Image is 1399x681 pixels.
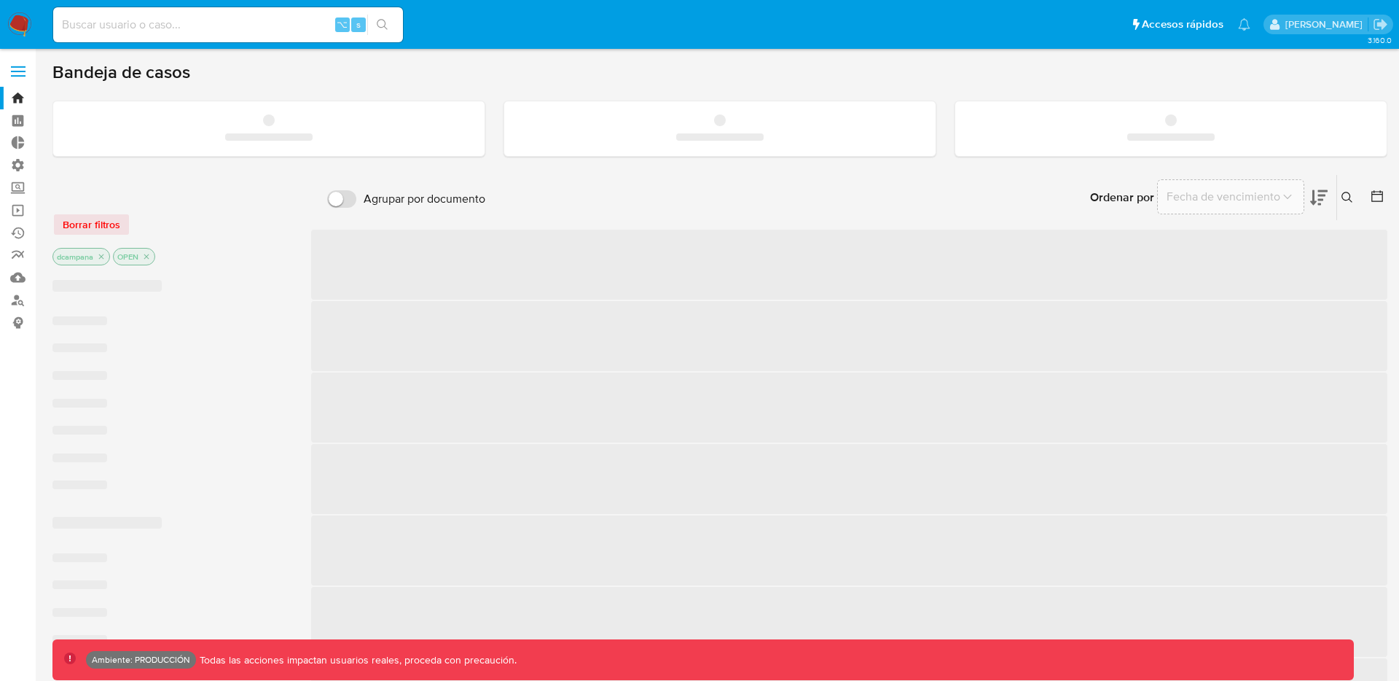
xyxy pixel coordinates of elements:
[1238,18,1250,31] a: Notificaciones
[1373,17,1388,32] a: Salir
[367,15,397,35] button: search-icon
[1285,17,1368,31] p: david.campana@mercadolibre.com
[337,17,348,31] span: ⌥
[92,657,190,663] p: Ambiente: PRODUCCIÓN
[53,15,403,34] input: Buscar usuario o caso...
[356,17,361,31] span: s
[196,653,517,667] p: Todas las acciones impactan usuarios reales, proceda con precaución.
[1142,17,1223,32] span: Accesos rápidos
